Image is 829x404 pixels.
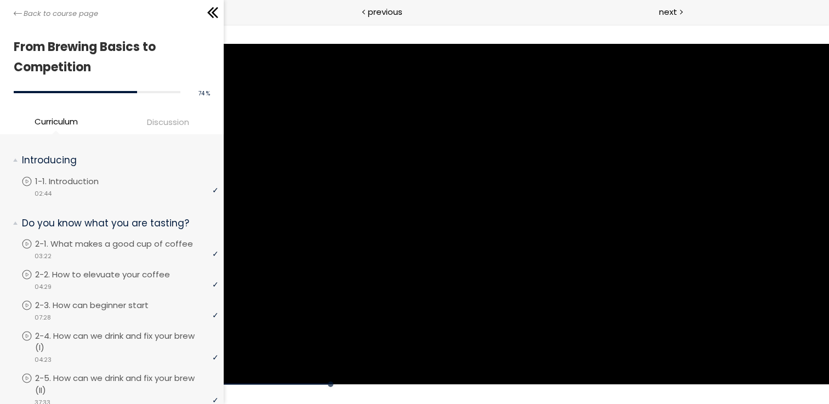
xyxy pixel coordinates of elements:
[22,153,210,167] p: Introducing
[659,5,677,18] span: next
[368,5,402,18] span: previous
[35,355,52,365] span: 04:23
[35,189,52,198] span: 02:44
[35,299,171,311] p: 2-3. How can beginner start
[35,269,192,281] p: 2-2. How to elevuate your coffee
[35,372,218,396] p: 2-5. How can we drink and fix your brew (II)
[198,89,210,98] span: 74 %
[35,330,218,354] p: 2-4. How can we drink and fix your brew (I)
[14,8,98,19] a: Back to course page
[35,282,52,292] span: 04:29
[35,252,52,261] span: 03:22
[35,175,121,187] p: 1-1. Introduction
[24,8,98,19] span: Back to course page
[22,217,210,230] p: Do you know what you are tasting?
[35,313,51,322] span: 07:28
[35,238,215,250] p: 2-1. What makes a good cup of coffee
[35,115,78,128] span: Curriculum
[147,116,189,128] span: Discussion
[14,37,205,78] h1: From Brewing Basics to Competition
